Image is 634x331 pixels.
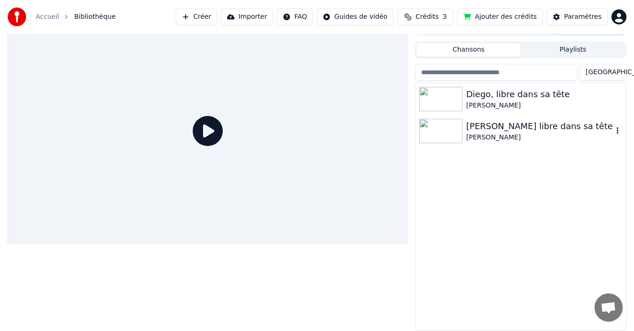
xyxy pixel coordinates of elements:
div: [PERSON_NAME] [466,133,613,142]
button: Chansons [416,43,521,57]
span: Bibliothèque [74,12,116,22]
button: Guides de vidéo [317,8,393,25]
div: Paramètres [564,12,602,22]
button: Crédits3 [397,8,454,25]
button: Importer [221,8,273,25]
div: Diego, libre dans sa tête [466,88,622,101]
a: Ouvrir le chat [595,293,623,322]
button: Ajouter des crédits [457,8,543,25]
div: [PERSON_NAME] libre dans sa tête [466,120,613,133]
span: 3 [443,12,447,22]
nav: breadcrumb [36,12,116,22]
img: youka [8,8,26,26]
div: [PERSON_NAME] [466,101,622,110]
a: Accueil [36,12,59,22]
button: Paramètres [547,8,608,25]
button: Playlists [521,43,625,57]
span: Crédits [415,12,438,22]
button: Créer [176,8,217,25]
button: FAQ [277,8,313,25]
